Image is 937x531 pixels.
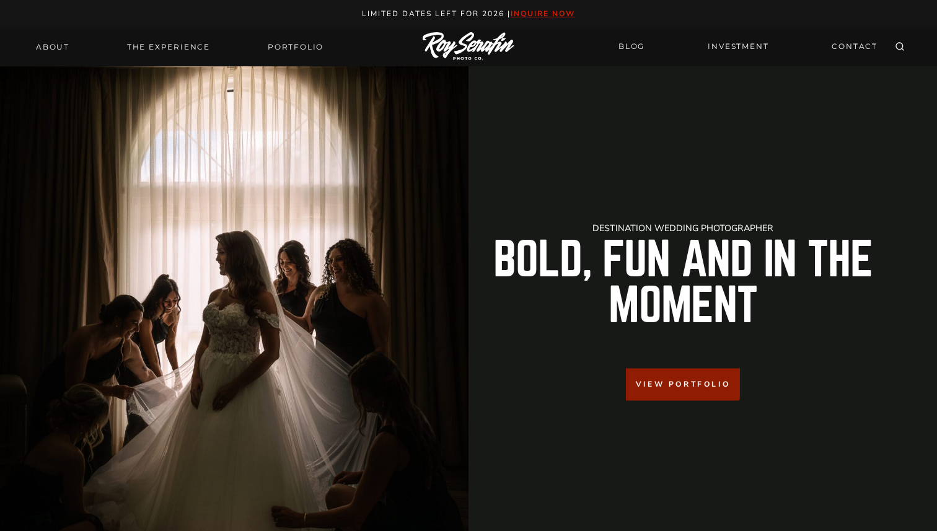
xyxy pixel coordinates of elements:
[511,9,575,19] a: inquire now
[120,38,218,56] a: THE EXPERIENCE
[611,36,652,58] a: BLOG
[700,36,776,58] a: INVESTMENT
[891,38,908,56] button: View Search Form
[636,379,730,390] span: View Portfolio
[29,38,77,56] a: About
[29,38,331,56] nav: Primary Navigation
[260,38,331,56] a: Portfolio
[14,7,924,20] p: Limited Dates LEft for 2026 |
[626,369,740,400] a: View Portfolio
[478,237,887,329] h2: Bold, Fun And in the Moment
[611,36,885,58] nav: Secondary Navigation
[423,32,514,61] img: Logo of Roy Serafin Photo Co., featuring stylized text in white on a light background, representi...
[478,224,887,232] h1: Destination Wedding Photographer
[824,36,885,58] a: CONTACT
